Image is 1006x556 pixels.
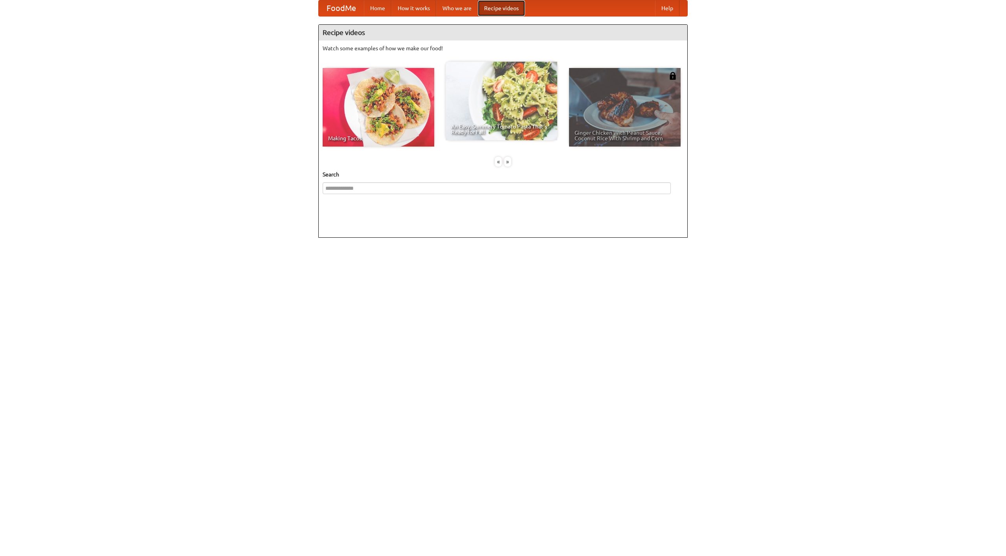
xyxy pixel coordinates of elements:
a: Help [655,0,679,16]
a: Home [364,0,391,16]
a: Making Tacos [323,68,434,147]
a: An Easy, Summery Tomato Pasta That's Ready for Fall [446,62,557,140]
a: How it works [391,0,436,16]
a: FoodMe [319,0,364,16]
a: Who we are [436,0,478,16]
a: Recipe videos [478,0,525,16]
div: « [495,157,502,167]
p: Watch some examples of how we make our food! [323,44,683,52]
h4: Recipe videos [319,25,687,40]
span: Making Tacos [328,136,429,141]
h5: Search [323,171,683,178]
img: 483408.png [669,72,677,80]
div: » [504,157,511,167]
span: An Easy, Summery Tomato Pasta That's Ready for Fall [451,124,552,135]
